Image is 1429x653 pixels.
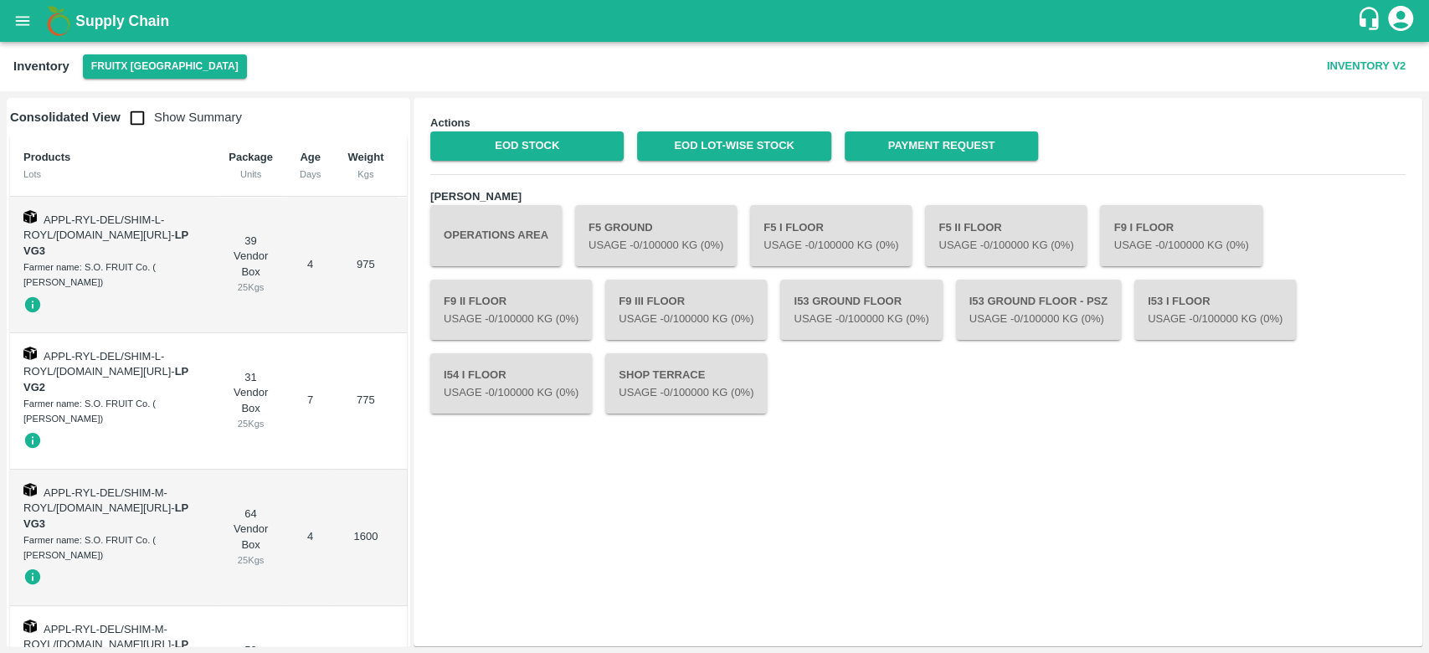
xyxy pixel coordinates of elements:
div: 25 Kgs [229,280,273,295]
button: F5 II FloorUsage -0/100000 Kg (0%) [925,205,1087,265]
b: Inventory [13,59,69,73]
p: Usage - 0 /100000 Kg (0%) [619,311,753,327]
div: 64 Vendor Box [229,506,273,568]
b: Supply Chain [75,13,169,29]
b: [PERSON_NAME] [430,190,522,203]
a: EOD Lot-wise Stock [637,131,830,161]
button: Shop TerraceUsage -0/100000 Kg (0%) [605,353,767,414]
button: F9 III FloorUsage -0/100000 Kg (0%) [605,280,767,340]
strong: LP VG3 [23,229,188,257]
p: Usage - 0 /100000 Kg (0%) [444,385,578,401]
p: Usage - 0 /100000 Kg (0%) [619,385,753,401]
span: APPL-RYL-DEL/SHIM-M-ROYL/[DOMAIN_NAME][URL] [23,486,171,515]
b: Actions [430,116,470,129]
img: box [23,483,37,496]
button: Operations Area [430,205,562,265]
button: Inventory V2 [1320,52,1412,81]
p: Usage - 0 /100000 Kg (0%) [444,311,578,327]
p: Usage - 0 /100000 Kg (0%) [763,238,898,254]
b: Weight [347,151,383,163]
a: EOD Stock [430,131,624,161]
button: I54 I FloorUsage -0/100000 Kg (0%) [430,353,592,414]
button: Select DC [83,54,247,79]
p: Usage - 0 /100000 Kg (0%) [589,238,723,254]
td: 7 [286,333,334,470]
div: Units [229,167,273,182]
button: F9 II FloorUsage -0/100000 Kg (0%) [430,280,592,340]
img: box [23,620,37,633]
p: Usage - 0 /100000 Kg (0%) [794,311,928,327]
strong: LP VG3 [23,501,188,530]
img: box [23,347,37,360]
img: box [23,210,37,224]
td: 4 [286,470,334,606]
span: 775 [357,393,375,406]
div: 25 Kgs [229,416,273,431]
span: - [23,501,188,530]
span: Show Summary [121,111,242,124]
b: Products [23,151,70,163]
a: Payment Request [845,131,1038,161]
button: F5 I FloorUsage -0/100000 Kg (0%) [750,205,912,265]
span: APPL-RYL-DEL/SHIM-L-ROYL/[DOMAIN_NAME][URL] [23,350,171,378]
div: Kgs [347,167,383,182]
p: Usage - 0 /100000 Kg (0%) [1148,311,1283,327]
span: 1600 [353,530,378,542]
div: customer-support [1356,6,1385,36]
div: Farmer name: S.O. FRUIT Co. ( [PERSON_NAME]) [23,396,202,427]
strong: LP VG2 [23,365,188,393]
b: Package [229,151,273,163]
button: I53 Ground Floor - PSZUsage -0/100000 Kg (0%) [956,280,1121,340]
span: 975 [357,258,375,270]
button: F5 GroundUsage -0/100000 Kg (0%) [575,205,737,265]
span: APPL-RYL-DEL/SHIM-M-ROYL/[DOMAIN_NAME][URL] [23,623,171,651]
span: APPL-RYL-DEL/SHIM-L-ROYL/[DOMAIN_NAME][URL] [23,213,171,242]
div: Lots [23,167,202,182]
div: Days [300,167,321,182]
img: logo [42,4,75,38]
button: F9 I FloorUsage -0/100000 Kg (0%) [1100,205,1262,265]
b: Consolidated View [10,111,121,124]
div: 31 Vendor Box [229,370,273,432]
a: Supply Chain [75,9,1356,33]
span: - [23,229,188,257]
div: Farmer name: S.O. FRUIT Co. ( [PERSON_NAME]) [23,260,202,291]
p: Usage - 0 /100000 Kg (0%) [969,311,1108,327]
button: I53 Ground FloorUsage -0/100000 Kg (0%) [780,280,942,340]
td: 4 [286,197,334,333]
div: Farmer name: S.O. FRUIT Co. ( [PERSON_NAME]) [23,532,202,563]
b: Age [300,151,321,163]
button: I53 I FloorUsage -0/100000 Kg (0%) [1134,280,1296,340]
div: account of current user [1385,3,1416,39]
p: Usage - 0 /100000 Kg (0%) [938,238,1073,254]
button: open drawer [3,2,42,40]
div: 39 Vendor Box [229,234,273,296]
span: - [23,365,188,393]
div: 25 Kgs [229,553,273,568]
p: Usage - 0 /100000 Kg (0%) [1113,238,1248,254]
